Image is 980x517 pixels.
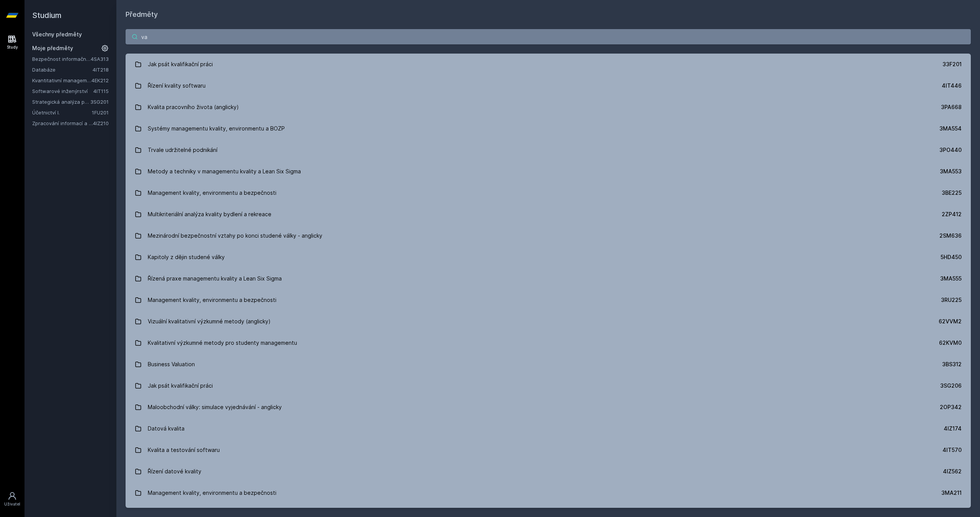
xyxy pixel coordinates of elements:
[148,357,195,372] div: Business Valuation
[126,246,971,268] a: Kapitoly z dějin studené války 5HD450
[126,396,971,418] a: Maloobchodní války: simulace vyjednávání - anglicky 2OP342
[940,275,962,282] div: 3MA555
[32,109,92,116] a: Účetnictví I.
[126,439,971,461] a: Kvalita a testování softwaru 4IT570
[942,60,962,68] div: 33F201
[940,382,962,390] div: 3SG206
[126,461,971,482] a: Řízení datové kvality 4IZ562
[32,44,73,52] span: Moje předměty
[148,228,322,243] div: Mezinárodní bezpečnostní vztahy po konci studené války - anglicky
[941,489,962,497] div: 3MA211
[126,161,971,182] a: Metody a techniky v managementu kvality a Lean Six Sigma 3MA553
[2,488,23,511] a: Uživatel
[148,271,282,286] div: Řízená praxe managementu kvality a Lean Six Sigma
[126,96,971,118] a: Kvalita pracovního života (anglicky) 3PA668
[126,311,971,332] a: Vizuální kvalitativní výzkumné metody (anglicky) 62VVM2
[148,442,220,458] div: Kvalita a testování softwaru
[148,335,297,351] div: Kvalitativní výzkumné metody pro studenty managementu
[148,57,213,72] div: Jak psát kvalifikační práci
[126,375,971,396] a: Jak psát kvalifikační práci 3SG206
[939,146,962,154] div: 3PO440
[91,56,109,62] a: 4SA313
[148,142,217,158] div: Trvale udržitelné podnikání
[92,109,109,116] a: 1FU201
[939,125,962,132] div: 3MA554
[126,332,971,354] a: Kvalitativní výzkumné metody pro studenty managementu 62KVM0
[148,185,276,201] div: Management kvality, environmentu a bezpečnosti
[32,98,90,106] a: Strategická analýza pro informatiky a statistiky
[148,400,282,415] div: Maloobchodní války: simulace vyjednávání - anglicky
[32,31,82,38] a: Všechny předměty
[148,207,271,222] div: Multikriteriální analýza kvality bydlení a rekreace
[126,9,971,20] h1: Předměty
[941,103,962,111] div: 3PA668
[126,289,971,311] a: Management kvality, environmentu a bezpečnosti 3RU225
[941,296,962,304] div: 3RU225
[90,99,109,105] a: 3SG201
[942,189,962,197] div: 3BE225
[2,31,23,54] a: Study
[32,119,93,127] a: Zpracování informací a znalostí
[148,464,201,479] div: Řízení datové kvality
[148,314,271,329] div: Vizuální kvalitativní výzkumné metody (anglicky)
[126,29,971,44] input: Název nebo ident předmětu…
[148,121,285,136] div: Systémy managementu kvality, environmentu a BOZP
[126,182,971,204] a: Management kvality, environmentu a bezpečnosti 3BE225
[148,250,225,265] div: Kapitoly z dějin studené války
[939,232,962,240] div: 2SM636
[126,139,971,161] a: Trvale udržitelné podnikání 3PO440
[942,446,962,454] div: 4IT570
[126,268,971,289] a: Řízená praxe managementu kvality a Lean Six Sigma 3MA555
[941,253,962,261] div: 5HD450
[7,44,18,50] div: Study
[148,378,213,393] div: Jak psát kvalifikační práci
[93,67,109,73] a: 4IT218
[126,418,971,439] a: Datová kvalita 4IZ174
[4,501,20,507] div: Uživatel
[943,468,962,475] div: 4IZ562
[148,292,276,308] div: Management kvality, environmentu a bezpečnosti
[148,99,239,115] div: Kvalita pracovního života (anglicky)
[939,318,962,325] div: 62VVM2
[939,339,962,347] div: 62KVM0
[32,66,93,73] a: Databáze
[126,225,971,246] a: Mezinárodní bezpečnostní vztahy po konci studené války - anglicky 2SM636
[126,54,971,75] a: Jak psát kvalifikační práci 33F201
[32,87,93,95] a: Softwarové inženýrství
[942,210,962,218] div: 2ZP412
[126,482,971,504] a: Management kvality, environmentu a bezpečnosti 3MA211
[148,421,185,436] div: Datová kvalita
[942,82,962,90] div: 4IT446
[126,204,971,225] a: Multikriteriální analýza kvality bydlení a rekreace 2ZP412
[32,55,91,63] a: Bezpečnost informačních systémů
[148,485,276,501] div: Management kvality, environmentu a bezpečnosti
[32,77,91,84] a: Kvantitativní management
[93,120,109,126] a: 4IZ210
[940,168,962,175] div: 3MA553
[126,75,971,96] a: Řízení kvality softwaru 4IT446
[148,78,206,93] div: Řízení kvality softwaru
[93,88,109,94] a: 4IT115
[126,118,971,139] a: Systémy managementu kvality, environmentu a BOZP 3MA554
[126,354,971,375] a: Business Valuation 3BS312
[944,425,962,432] div: 4IZ174
[940,403,962,411] div: 2OP342
[942,360,962,368] div: 3BS312
[91,77,109,83] a: 4EK212
[148,164,301,179] div: Metody a techniky v managementu kvality a Lean Six Sigma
